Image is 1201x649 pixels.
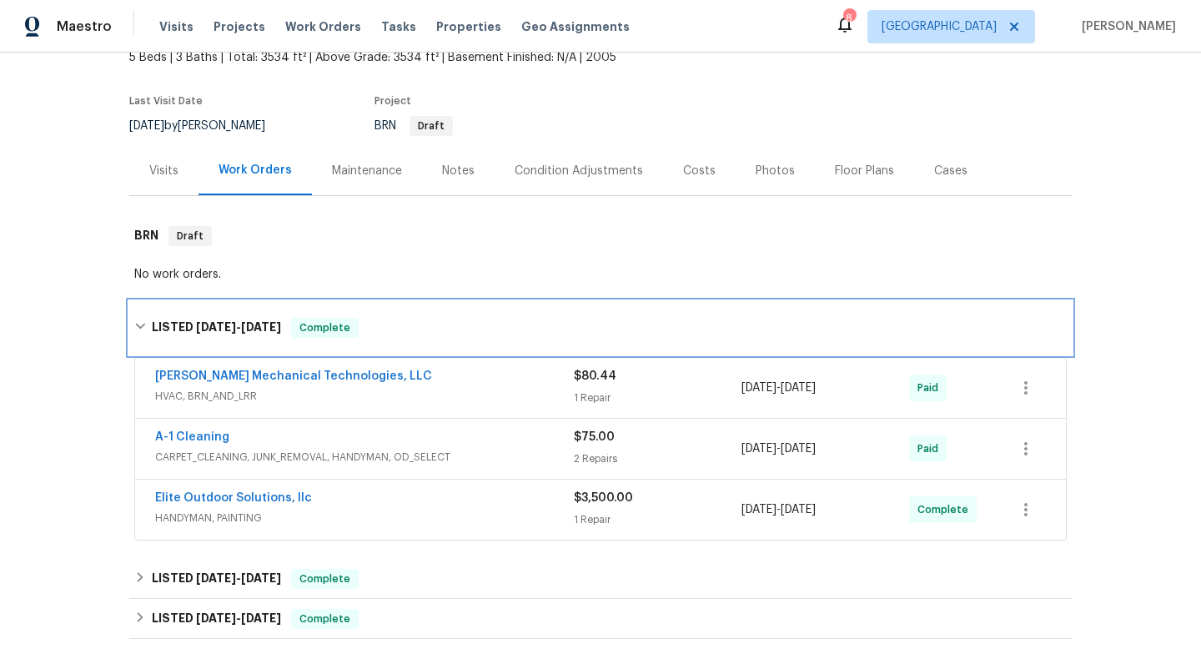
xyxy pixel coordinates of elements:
span: [DATE] [781,443,816,455]
span: Complete [293,571,357,587]
span: 5 Beds | 3 Baths | Total: 3534 ft² | Above Grade: 3534 ft² | Basement Finished: N/A | 2005 [129,49,734,66]
span: [DATE] [741,382,776,394]
div: Visits [149,163,178,179]
span: Draft [411,121,451,131]
div: Condition Adjustments [515,163,643,179]
span: Paid [917,380,945,396]
span: - [196,321,281,333]
h6: LISTED [152,609,281,629]
div: LISTED [DATE]-[DATE]Complete [129,559,1072,599]
span: - [741,501,816,518]
h6: LISTED [152,569,281,589]
div: Costs [683,163,716,179]
div: Cases [934,163,967,179]
span: Projects [214,18,265,35]
span: [DATE] [196,612,236,624]
span: Work Orders [285,18,361,35]
span: [DATE] [129,120,164,132]
span: Complete [293,611,357,627]
span: Paid [917,440,945,457]
span: - [741,440,816,457]
div: Work Orders [219,162,292,179]
span: Properties [436,18,501,35]
span: Tasks [381,21,416,33]
span: - [196,612,281,624]
span: [DATE] [781,504,816,516]
span: CARPET_CLEANING, JUNK_REMOVAL, HANDYMAN, OD_SELECT [155,449,574,465]
span: Maestro [57,18,112,35]
span: $75.00 [574,431,615,443]
span: BRN [374,120,453,132]
div: 2 Repairs [574,450,741,467]
div: BRN Draft [129,209,1072,263]
a: Elite Outdoor Solutions, llc [155,492,312,504]
span: [DATE] [741,443,776,455]
div: 1 Repair [574,511,741,528]
span: $80.44 [574,370,616,382]
span: [DATE] [196,321,236,333]
span: Project [374,96,411,106]
span: Draft [170,228,210,244]
span: $3,500.00 [574,492,633,504]
span: [GEOGRAPHIC_DATA] [882,18,997,35]
div: Photos [756,163,795,179]
div: LISTED [DATE]-[DATE]Complete [129,599,1072,639]
span: Geo Assignments [521,18,630,35]
span: [DATE] [241,612,281,624]
span: HANDYMAN, PAINTING [155,510,574,526]
div: by [PERSON_NAME] [129,116,285,136]
span: [DATE] [781,382,816,394]
h6: BRN [134,226,158,246]
span: - [741,380,816,396]
span: - [196,572,281,584]
span: Visits [159,18,193,35]
div: Notes [442,163,475,179]
h6: LISTED [152,318,281,338]
span: Complete [917,501,975,518]
div: LISTED [DATE]-[DATE]Complete [129,301,1072,355]
a: [PERSON_NAME] Mechanical Technologies, LLC [155,370,432,382]
div: No work orders. [134,266,1067,283]
div: 8 [843,10,855,27]
span: [DATE] [741,504,776,516]
span: [DATE] [196,572,236,584]
span: [DATE] [241,321,281,333]
span: Last Visit Date [129,96,203,106]
span: Complete [293,319,357,336]
div: Maintenance [332,163,402,179]
span: HVAC, BRN_AND_LRR [155,388,574,405]
a: A-1 Cleaning [155,431,229,443]
div: Floor Plans [835,163,894,179]
span: [DATE] [241,572,281,584]
span: [PERSON_NAME] [1075,18,1176,35]
div: 1 Repair [574,390,741,406]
